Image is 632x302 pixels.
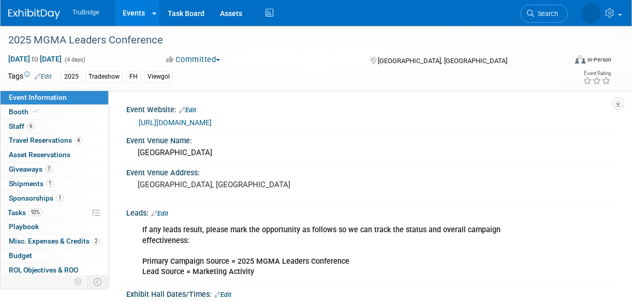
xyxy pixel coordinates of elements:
[1,263,108,277] a: ROI, Objectives & ROO
[9,150,70,159] span: Asset Reservations
[92,237,100,245] span: 2
[9,165,53,173] span: Giveaways
[69,275,87,289] td: Personalize Event Tab Strip
[575,55,585,64] img: Format-Inperson.png
[126,71,141,82] div: FH
[8,71,52,83] td: Tags
[138,180,317,189] pre: [GEOGRAPHIC_DATA], [GEOGRAPHIC_DATA]
[142,257,236,266] b: Primary Campaign Source =
[520,5,568,23] a: Search
[61,71,82,82] div: 2025
[126,165,611,178] div: Event Venue Address:
[134,145,604,161] div: [GEOGRAPHIC_DATA]
[9,122,35,130] span: Staff
[581,4,601,23] img: Marg Louwagie
[1,220,108,234] a: Playbook
[9,194,64,202] span: Sponsorships
[87,275,109,289] td: Toggle Event Tabs
[64,56,85,63] span: (4 days)
[9,266,78,274] span: ROI, Objectives & ROO
[583,71,611,76] div: Event Rating
[1,162,108,176] a: Giveaways7
[8,54,62,64] span: [DATE] [DATE]
[85,71,123,82] div: Tradeshow
[46,179,54,187] span: 1
[9,222,39,231] span: Playbook
[9,93,67,101] span: Event Information
[142,225,501,245] b: If any leads result, please mark the opportunity as follows so we can track the status and overal...
[9,108,40,116] span: Booth
[8,9,60,19] img: ExhibitDay
[238,257,349,266] b: 2025 MGMA Leaders Conference
[1,177,108,191] a: Shipments1
[35,73,52,80] a: Edit
[27,122,35,130] span: 6
[9,237,100,245] span: Misc. Expenses & Credits
[33,109,38,114] i: Booth reservation complete
[214,291,231,298] a: Edit
[9,251,32,260] span: Budget
[72,9,99,16] span: TruBridge
[1,234,108,248] a: Misc. Expenses & Credits2
[126,286,611,300] div: Exhibit Hall Dates/Times:
[1,133,108,147] a: Travel Reservations4
[45,165,53,173] span: 7
[9,136,82,144] span: Travel Reservations
[524,54,611,69] div: Event Format
[1,191,108,205] a: Sponsorships1
[5,31,560,50] div: 2025 MGMA Leaders Conference
[28,208,42,216] span: 92%
[126,205,611,219] div: Leads:
[1,206,108,220] a: Tasks92%
[163,54,224,65] button: Committed
[1,90,108,104] a: Event Information
[9,179,54,188] span: Shipments
[139,118,212,127] a: [URL][DOMAIN_NAME]
[151,210,168,217] a: Edit
[30,55,40,63] span: to
[1,249,108,263] a: Budget
[587,56,611,64] div: In-Person
[1,148,108,162] a: Asset Reservations
[378,57,507,65] span: [GEOGRAPHIC_DATA], [GEOGRAPHIC_DATA]
[534,10,558,18] span: Search
[142,267,254,276] b: Lead Source = Marketing Activity
[56,194,64,202] span: 1
[75,137,82,144] span: 4
[8,208,42,217] span: Tasks
[179,107,196,114] a: Edit
[126,133,611,146] div: Event Venue Name:
[1,105,108,119] a: Booth
[126,102,611,115] div: Event Website:
[1,119,108,133] a: Staff6
[144,71,173,82] div: Viewgol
